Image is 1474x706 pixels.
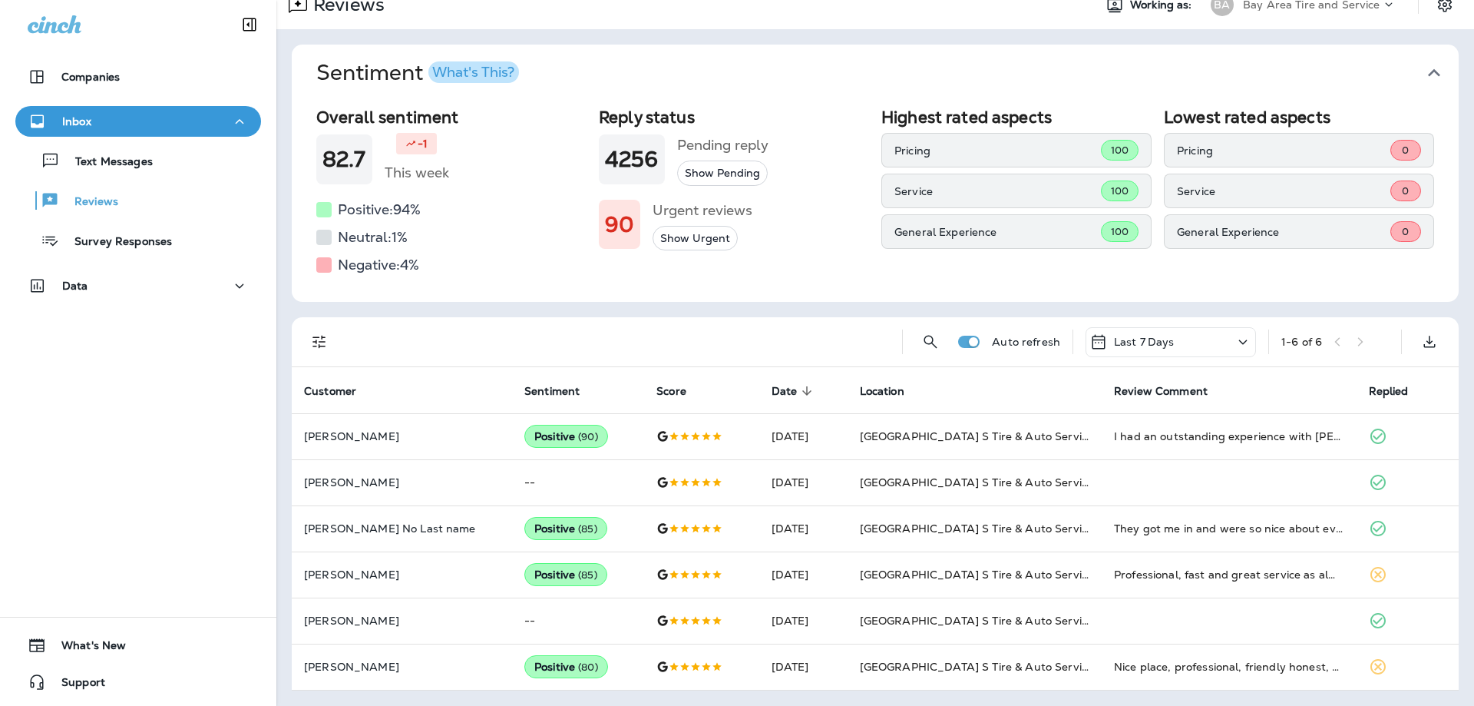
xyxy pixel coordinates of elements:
p: Companies [61,71,120,83]
button: What's New [15,630,261,661]
p: Reviews [59,195,118,210]
button: Export as CSV [1414,326,1445,357]
span: Review Comment [1114,384,1228,398]
span: 0 [1402,184,1409,197]
span: Review Comment [1114,385,1208,398]
span: Customer [304,384,376,398]
button: Support [15,667,261,698]
span: 100 [1111,184,1129,197]
h5: Negative: 4 % [338,253,419,277]
p: -1 [418,136,428,151]
span: What's New [46,639,126,658]
div: Positive [524,517,607,540]
span: Location [860,385,904,398]
div: They got me in and were so nice about everything! will definitely go back! [1114,521,1343,536]
span: 0 [1402,144,1409,157]
h1: 90 [605,212,634,237]
span: Date [772,385,798,398]
span: [GEOGRAPHIC_DATA] S Tire & Auto Service [860,568,1093,582]
h5: This week [385,161,449,185]
h5: Urgent reviews [653,198,752,223]
button: Reviews [15,184,261,217]
div: Positive [524,425,608,448]
span: Sentiment [524,384,600,398]
p: [PERSON_NAME] [304,661,500,673]
p: Inbox [62,115,91,128]
div: 1 - 6 of 6 [1281,336,1322,348]
p: General Experience [1177,226,1390,238]
button: Survey Responses [15,224,261,257]
td: -- [512,459,644,505]
p: Auto refresh [992,336,1060,348]
button: Search Reviews [915,326,946,357]
button: Show Pending [677,161,768,186]
div: What's This? [432,65,514,79]
span: ( 80 ) [578,661,598,674]
button: Data [15,270,261,301]
div: Professional, fast and great service as always! [1114,567,1343,582]
span: ( 90 ) [578,430,598,443]
p: Pricing [894,144,1101,157]
span: [GEOGRAPHIC_DATA] S Tire & Auto Service [860,660,1093,674]
span: Score [656,385,686,398]
button: Text Messages [15,144,261,177]
span: [GEOGRAPHIC_DATA] S Tire & Auto Service [860,522,1093,535]
h2: Highest rated aspects [881,108,1152,127]
span: [GEOGRAPHIC_DATA] S Tire & Auto Service [860,476,1093,489]
span: ( 85 ) [578,522,597,535]
p: Last 7 Days [1114,336,1175,348]
h2: Reply status [599,108,869,127]
span: 0 [1402,225,1409,238]
span: ( 85 ) [578,568,597,582]
h5: Positive: 94 % [338,197,421,222]
div: I had an outstanding experience with Joe at Bay Area Point Tires. When a tire on my car completel... [1114,429,1343,444]
td: [DATE] [759,459,848,505]
h2: Overall sentiment [316,108,587,127]
td: [DATE] [759,644,848,690]
td: -- [512,598,644,644]
td: [DATE] [759,505,848,552]
p: Text Messages [60,155,153,170]
p: General Experience [894,226,1101,238]
h1: Sentiment [316,60,519,86]
p: [PERSON_NAME] [304,568,500,581]
span: Support [46,676,105,694]
td: [DATE] [759,598,848,644]
button: What's This? [428,61,519,83]
div: SentimentWhat's This? [292,101,1459,302]
span: Score [656,384,706,398]
h5: Neutral: 1 % [338,225,408,250]
h2: Lowest rated aspects [1164,108,1434,127]
p: [PERSON_NAME] [304,476,500,489]
span: [GEOGRAPHIC_DATA] S Tire & Auto Service [860,614,1093,628]
div: Positive [524,563,607,586]
p: [PERSON_NAME] No Last name [304,522,500,535]
button: Inbox [15,106,261,137]
p: [PERSON_NAME] [304,615,500,627]
td: [DATE] [759,413,848,459]
span: Sentiment [524,385,580,398]
h5: Pending reply [677,133,768,157]
p: Service [894,185,1101,197]
p: [PERSON_NAME] [304,430,500,442]
h1: 4256 [605,147,659,172]
span: 100 [1111,144,1129,157]
p: Service [1177,185,1390,197]
h1: 82.7 [322,147,366,172]
span: Customer [304,385,356,398]
p: Pricing [1177,144,1390,157]
button: Collapse Sidebar [228,9,271,40]
button: SentimentWhat's This? [304,45,1471,101]
span: Date [772,384,818,398]
span: Replied [1369,385,1409,398]
button: Filters [304,326,335,357]
span: 100 [1111,225,1129,238]
div: Positive [524,655,608,678]
span: Replied [1369,384,1429,398]
div: Nice place, professional, friendly honest, people! [1114,659,1343,675]
td: [DATE] [759,552,848,598]
button: Show Urgent [653,226,738,251]
span: [GEOGRAPHIC_DATA] S Tire & Auto Service [860,429,1093,443]
button: Companies [15,61,261,92]
span: Location [860,384,924,398]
